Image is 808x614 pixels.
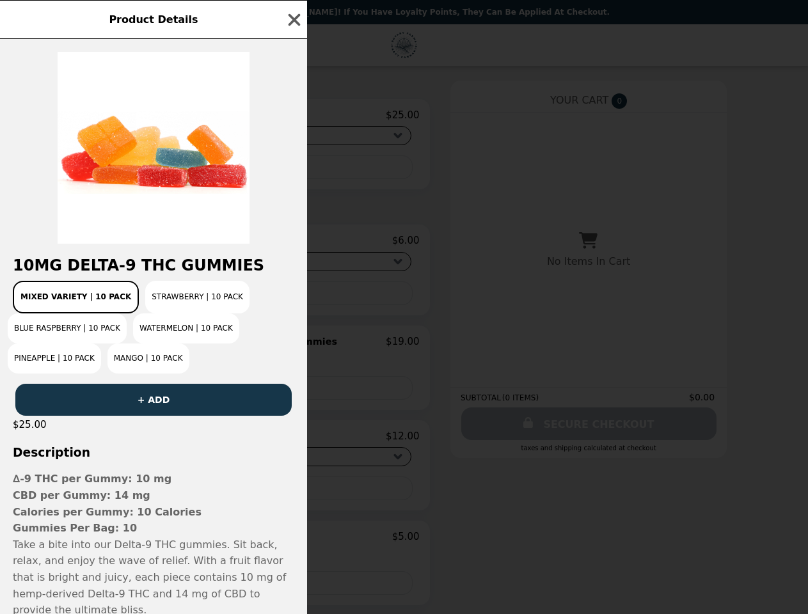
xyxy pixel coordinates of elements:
button: + ADD [15,384,292,416]
strong: CBD per Gummy: 14 mg [13,489,150,501]
button: Pineapple | 10 Pack [8,343,101,374]
strong: Gummies Per Bag: 10 [13,522,137,534]
button: Watermelon | 10 Pack [133,313,239,343]
button: Blue Raspberry | 10 Pack [8,313,127,343]
button: Mixed Variety | 10 pack [13,281,139,313]
strong: Calories per Gummy: 10 Calories [13,506,202,518]
img: Mixed Variety | 10 pack [58,52,250,244]
button: Strawberry | 10 Pack [145,281,250,313]
span: Product Details [109,13,198,26]
strong: ∆-9 THC per Gummy: 10 mg [13,473,171,485]
button: Mango | 10 Pack [107,343,189,374]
